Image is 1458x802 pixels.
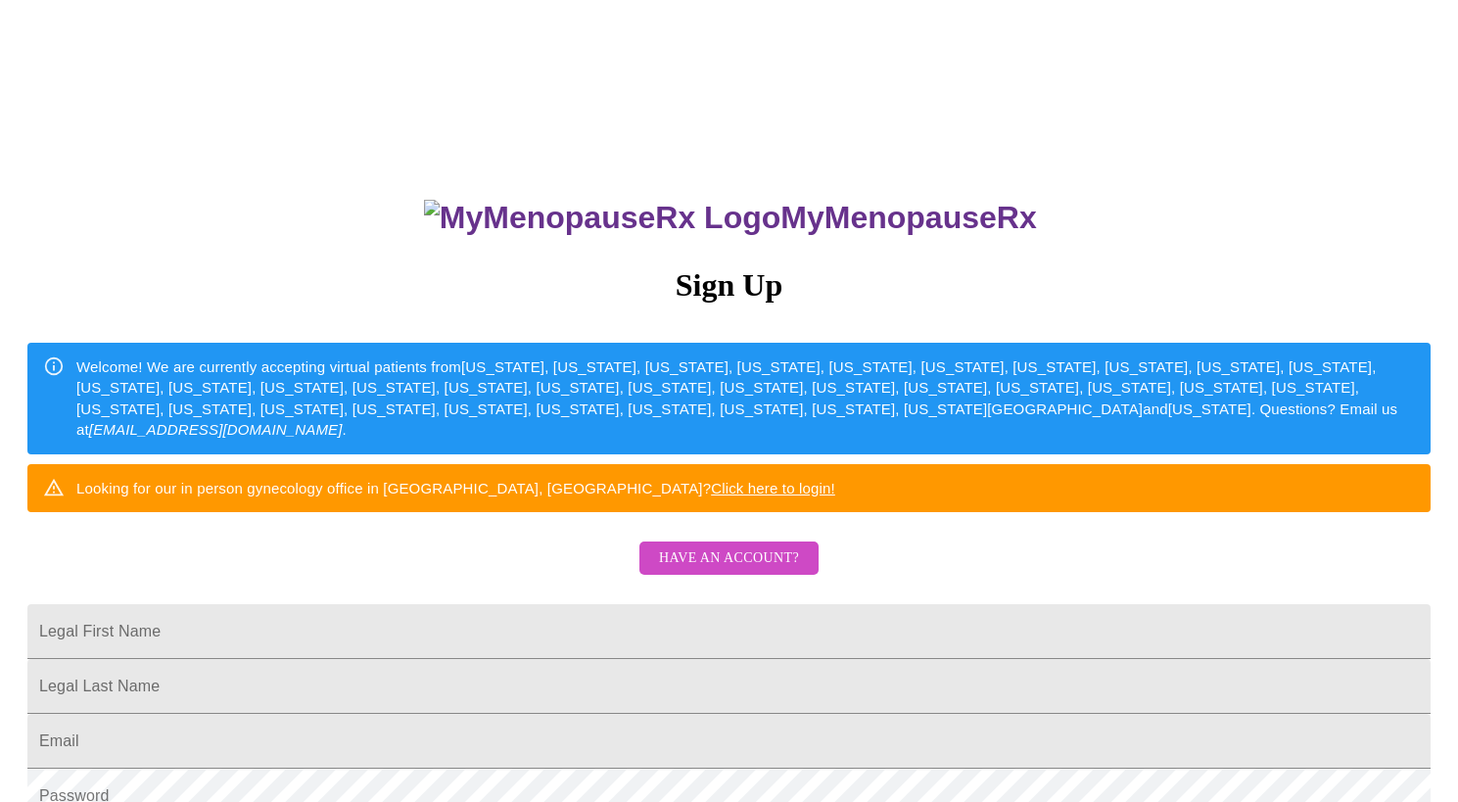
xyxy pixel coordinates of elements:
a: Click here to login! [711,480,835,496]
h3: Sign Up [27,267,1431,304]
span: Have an account? [659,546,799,571]
div: Welcome! We are currently accepting virtual patients from [US_STATE], [US_STATE], [US_STATE], [US... [76,349,1415,448]
h3: MyMenopauseRx [30,200,1432,236]
div: Looking for our in person gynecology office in [GEOGRAPHIC_DATA], [GEOGRAPHIC_DATA]? [76,470,835,506]
img: MyMenopauseRx Logo [424,200,780,236]
a: Have an account? [635,563,823,580]
em: [EMAIL_ADDRESS][DOMAIN_NAME] [89,421,343,438]
button: Have an account? [639,542,819,576]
